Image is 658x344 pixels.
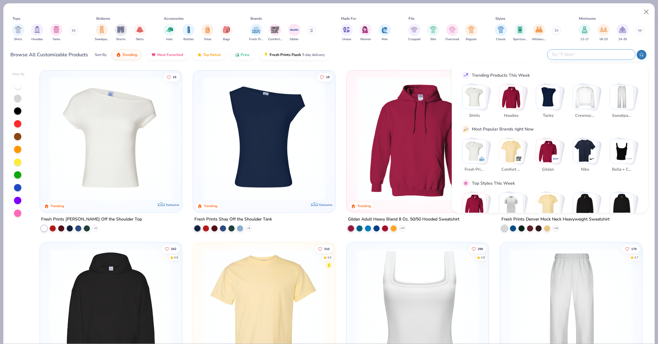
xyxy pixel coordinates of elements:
img: Men Image [381,26,388,33]
span: 290 [478,247,483,250]
button: Stack Card Button Gildan [536,139,564,175]
span: 12-17 [580,37,589,42]
div: filter for Bottles [182,24,195,42]
img: Hoodies Image [34,26,41,33]
img: Athleisure Image [536,26,543,33]
img: Bags Image [223,26,230,33]
span: Totes [204,37,211,42]
span: Tanks [538,113,558,119]
button: filter button [465,24,477,42]
div: filter for Cropped [408,24,420,42]
span: + 6 [247,227,250,230]
span: Shirts [465,113,484,119]
button: filter button [12,24,24,42]
img: Tanks [536,85,560,109]
button: filter button [50,24,62,42]
div: Fresh Prints [PERSON_NAME] Off the Shoulder Top [41,216,142,223]
span: Fresh Prints Flash [270,52,301,57]
span: Hats [166,37,173,42]
div: 4.8 [174,255,178,260]
div: Fresh Prints Shay Off the Shoulder Tank [194,216,272,223]
button: Trending [111,50,142,60]
span: Hoodies [501,113,521,119]
button: Stack Card Button Tanks [536,85,564,121]
div: Top Styles This Week [472,180,515,186]
span: + 10 [553,227,558,230]
img: Shirts [462,85,486,109]
img: Sportswear [499,193,523,217]
img: Skirts Image [136,26,143,33]
img: Shirts Image [15,26,22,33]
div: Styles [495,16,505,21]
button: Stack Card Button Sweatpants [610,85,638,121]
img: Cropped Image [411,26,418,33]
img: Hoodies [499,85,523,109]
span: Skirts [136,37,144,42]
div: filter for Athleisure [532,24,546,42]
img: Sweatpants [610,85,634,109]
img: trending.gif [116,52,121,57]
div: filter for Shirts [12,24,24,42]
span: Fresh Prints [249,37,263,42]
button: Stack Card Button Fresh Prints [462,139,490,175]
button: filter button [379,24,391,42]
img: 5716b33b-ee27-473a-ad8a-9b8687048459 [199,77,329,200]
span: Cropped [408,37,420,42]
span: Most Favorited [157,52,183,57]
div: filter for Shorts [115,24,127,42]
button: filter button [597,24,610,42]
button: filter button [221,24,233,42]
img: Bella + Canvas [610,139,634,163]
div: Filter By [12,72,25,77]
div: filter for Comfort Colors [268,24,282,42]
button: filter button [617,24,629,42]
span: Shorts [116,37,126,42]
button: filter button [427,24,439,42]
div: filter for Fresh Prints [249,24,263,42]
button: Top Rated [193,50,225,60]
button: Stack Card Button Comfort Colors [499,139,527,175]
img: party_popper.gif [463,127,469,132]
button: filter button [359,24,372,42]
span: Tanks [52,37,60,42]
button: Price [230,50,254,60]
span: Comfort Colors [268,37,282,42]
div: filter for Regular [465,24,477,42]
div: filter for Sweatpants [95,24,109,42]
div: 4.8 [481,255,485,260]
span: Crewnecks [575,113,595,119]
img: Nike [589,156,596,162]
div: Trending Products This Week [472,72,530,78]
span: 310 [324,247,330,250]
span: Men [382,37,388,42]
img: Crewnecks [573,85,597,109]
span: Exclusive [166,203,179,207]
span: Gildan [290,37,299,42]
span: Price [241,52,249,57]
button: filter button [408,24,420,42]
div: filter for Oversized [445,24,459,42]
img: Comfort Colors [516,156,522,162]
span: Comfort Colors [501,167,521,173]
span: Sportswear [513,37,527,42]
div: Accessories [164,16,184,21]
img: trend_line.gif [463,72,469,78]
span: Classic [496,37,506,42]
span: 24-35 [618,37,627,42]
div: filter for 24-35 [617,24,629,42]
img: Classic Image [497,26,504,33]
button: Like [317,73,333,81]
button: Stack Card Button Sportswear [499,193,527,229]
div: filter for Sportswear [513,24,527,42]
span: Slim [430,37,436,42]
button: filter button [578,24,591,42]
button: Stack Card Button Nike [573,139,601,175]
img: most_fav.gif [151,52,156,57]
button: Stack Card Button Shirts [462,85,490,121]
button: filter button [288,24,300,42]
div: 4.9 [327,255,332,260]
img: 18-23 Image [600,26,607,33]
div: filter for 12-17 [578,24,591,42]
button: filter button [445,24,459,42]
div: filter for Tanks [50,24,62,42]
